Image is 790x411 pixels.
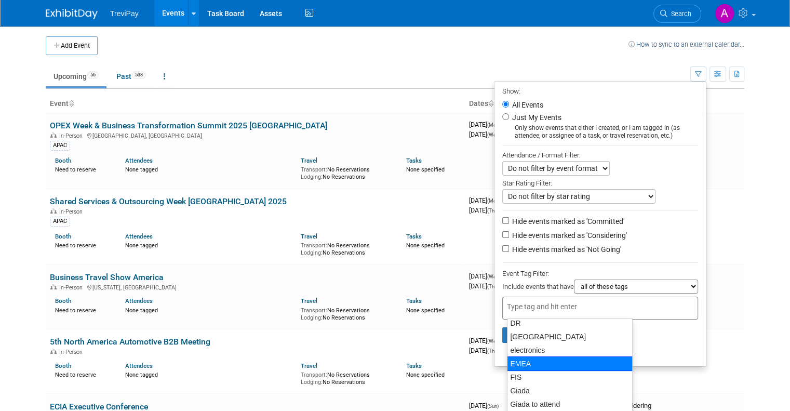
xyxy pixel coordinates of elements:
[69,99,74,108] a: Sort by Event Name
[55,297,71,304] a: Booth
[502,268,698,280] div: Event Tag Filter:
[507,343,632,357] div: electronics
[301,242,327,249] span: Transport:
[510,244,621,255] label: Hide events marked as 'Not Going'
[502,176,698,189] div: Star Rating Filter:
[406,372,445,378] span: None specified
[510,216,624,227] label: Hide events marked as 'Committed'
[301,233,317,240] a: Travel
[59,349,86,355] span: In-Person
[50,208,57,214] img: In-Person Event
[301,157,317,164] a: Travel
[715,4,734,23] img: Alen Lovric
[87,71,99,79] span: 56
[628,41,744,48] a: How to sync to an external calendar...
[667,10,691,18] span: Search
[301,164,391,180] div: No Reservations No Reservations
[125,157,153,164] a: Attendees
[125,240,293,249] div: None tagged
[507,316,632,330] div: DR
[510,101,543,109] label: All Events
[507,330,632,343] div: [GEOGRAPHIC_DATA]
[487,198,501,204] span: (Mon)
[55,305,110,314] div: Need to reserve
[469,130,501,138] span: [DATE]
[487,132,501,138] span: (Wed)
[125,297,153,304] a: Attendees
[469,402,502,409] span: [DATE]
[50,272,164,282] a: Business Travel Show America
[301,379,323,386] span: Lodging:
[487,284,499,289] span: (Thu)
[46,67,106,86] a: Upcoming56
[301,307,327,314] span: Transport:
[500,402,502,409] span: -
[502,280,698,297] div: Include events that have
[50,121,327,130] a: OPEX Week & Business Transformation Summit 2025 [GEOGRAPHIC_DATA]
[301,297,317,304] a: Travel
[487,208,499,214] span: (Thu)
[301,314,323,321] span: Lodging:
[502,124,698,140] div: Only show events that either I created, or I am tagged in (as attendee, or assignee of a task, or...
[301,362,317,369] a: Travel
[502,327,535,343] button: Apply
[50,141,70,150] div: APAC
[50,337,210,347] a: 5th North America Automotive B2B Meeting
[125,233,153,240] a: Attendees
[301,174,323,180] span: Lodging:
[55,233,71,240] a: Booth
[469,337,504,344] span: [DATE]
[487,274,501,280] span: (Wed)
[507,370,632,384] div: FIS
[55,164,110,174] div: Need to reserve
[125,369,293,379] div: None tagged
[55,362,71,369] a: Booth
[406,157,422,164] a: Tasks
[125,305,293,314] div: None tagged
[469,347,499,354] span: [DATE]
[406,233,422,240] a: Tasks
[301,369,391,386] div: No Reservations No Reservations
[469,272,504,280] span: [DATE]
[46,9,98,19] img: ExhibitDay
[109,67,154,86] a: Past538
[507,384,632,397] div: Giada
[50,284,57,289] img: In-Person Event
[510,230,627,241] label: Hide events marked as 'Considering'
[469,282,499,290] span: [DATE]
[125,164,293,174] div: None tagged
[488,99,493,108] a: Sort by Start Date
[46,36,98,55] button: Add Event
[59,132,86,139] span: In-Person
[50,349,57,354] img: In-Person Event
[406,297,422,304] a: Tasks
[46,95,465,113] th: Event
[59,284,86,291] span: In-Person
[406,307,445,314] span: None specified
[502,84,698,97] div: Show:
[406,362,422,369] a: Tasks
[301,166,327,173] span: Transport:
[132,71,146,79] span: 538
[55,369,110,379] div: Need to reserve
[110,9,139,18] span: TreviPay
[487,122,501,128] span: (Mon)
[50,217,70,226] div: APAC
[487,338,501,344] span: (Wed)
[507,356,633,371] div: EMEA
[301,249,323,256] span: Lodging:
[50,132,57,138] img: In-Person Event
[50,196,287,206] a: Shared Services & Outsourcing Week [GEOGRAPHIC_DATA] 2025
[55,157,71,164] a: Booth
[487,403,499,409] span: (Sun)
[487,348,499,354] span: (Thu)
[465,95,605,113] th: Dates
[507,301,590,312] input: Type tag and hit enter
[653,5,701,23] a: Search
[50,283,461,291] div: [US_STATE], [GEOGRAPHIC_DATA]
[301,305,391,321] div: No Reservations No Reservations
[507,397,632,411] div: Giada to attend
[55,240,110,249] div: Need to reserve
[406,242,445,249] span: None specified
[50,131,461,139] div: [GEOGRAPHIC_DATA], [GEOGRAPHIC_DATA]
